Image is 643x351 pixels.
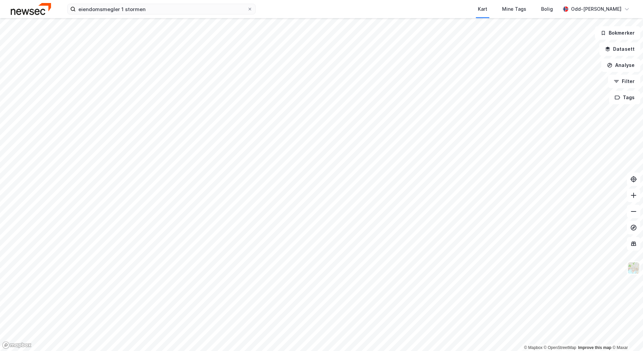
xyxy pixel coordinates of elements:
[609,319,643,351] iframe: Chat Widget
[502,5,526,13] div: Mine Tags
[571,5,621,13] div: Odd-[PERSON_NAME]
[76,4,247,14] input: Søk på adresse, matrikkel, gårdeiere, leietakere eller personer
[578,345,611,350] a: Improve this map
[609,91,640,104] button: Tags
[478,5,487,13] div: Kart
[601,58,640,72] button: Analyse
[11,3,51,15] img: newsec-logo.f6e21ccffca1b3a03d2d.png
[599,42,640,56] button: Datasett
[627,262,640,274] img: Z
[524,345,542,350] a: Mapbox
[2,341,32,349] a: Mapbox homepage
[609,319,643,351] div: Kontrollprogram for chat
[608,75,640,88] button: Filter
[544,345,576,350] a: OpenStreetMap
[595,26,640,40] button: Bokmerker
[541,5,553,13] div: Bolig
